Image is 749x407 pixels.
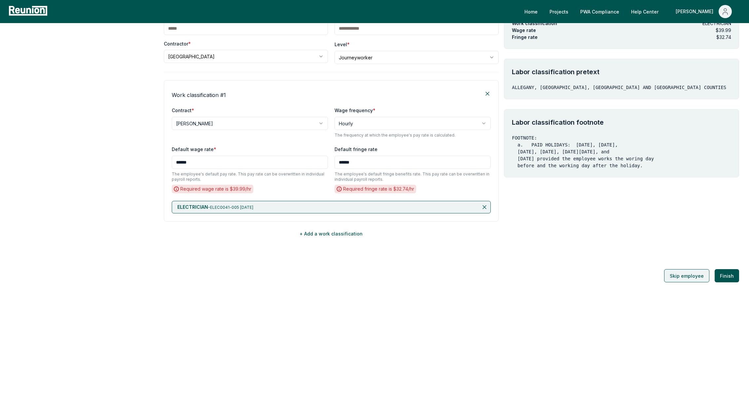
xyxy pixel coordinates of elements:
button: [PERSON_NAME] [670,5,737,18]
p: $39.99 [716,27,731,34]
p: - [177,204,253,210]
label: Level [335,42,350,47]
p: Work classification [512,20,670,27]
label: Wage frequency [335,108,375,113]
div: [PERSON_NAME] [676,5,716,18]
button: + Add a work classification [164,227,499,240]
p: The employee's default fringe benefits rate. This pay rate can be overwritten in individual payro... [335,172,491,182]
label: Contract [172,108,194,113]
label: Default wage rate [172,146,216,152]
p: Wage rate [512,27,536,34]
a: Projects [544,5,574,18]
button: Finish [715,269,739,282]
p: Fringe rate [512,34,538,41]
a: Help Center [626,5,664,18]
h4: Labor classification footnote [512,117,731,127]
label: Contractor [164,40,191,47]
span: ELECTRICIAN [177,204,208,210]
a: Home [519,5,543,18]
p: ALLEGANY, [GEOGRAPHIC_DATA], [GEOGRAPHIC_DATA] AND [GEOGRAPHIC_DATA] COUNTIES [512,84,731,91]
p: The frequency at which the employee's pay rate is calculated. [335,133,491,138]
p: The employee's default pay rate. This pay rate can be overwritten in individual payroll reports. [172,172,328,182]
label: Default fringe rate [335,146,377,152]
button: Skip employee [664,269,709,282]
nav: Main [519,5,742,18]
div: Required fringe rate is $ 32.74 /hr [335,185,416,193]
a: PWA Compliance [575,5,624,18]
span: ELEC0041-005 [DATE] [210,205,253,210]
p: $32.74 [716,34,731,41]
pre: FOOTNOTE: a. PAID HOLIDAYS: [DATE], [DATE], [DATE], [DATE], [DATE][DATE], and [DATE] provided the... [512,135,731,169]
h4: Work classification # 1 [172,91,226,99]
p: ELECTRICIAN [702,20,731,27]
div: Required wage rate is $ 39.99 /hr [172,185,253,193]
h4: Labor classification pretext [512,67,731,77]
